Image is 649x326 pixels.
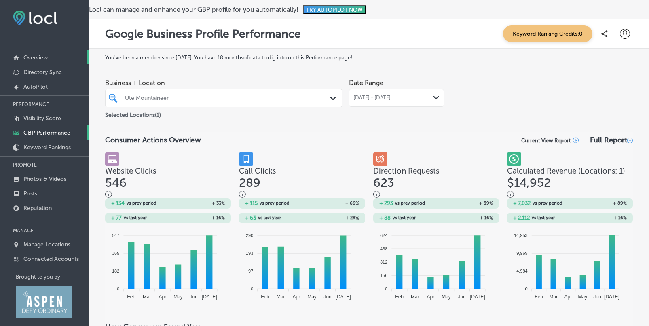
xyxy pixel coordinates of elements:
tspan: [DATE] [202,294,217,300]
h2: + 16 [168,215,225,221]
tspan: Apr [293,294,300,300]
p: AutoPilot [23,83,48,90]
tspan: 0 [525,286,527,291]
h2: + 33 [168,201,225,206]
h2: + 28 [302,215,359,221]
tspan: [DATE] [336,294,351,300]
tspan: Mar [410,294,419,300]
tspan: Jun [324,294,332,300]
h2: + 2,112 [513,215,530,221]
span: vs prev period [533,201,562,205]
span: vs prev period [395,201,425,205]
span: % [623,215,627,221]
tspan: Feb [395,294,404,300]
tspan: 365 [112,250,119,255]
h2: + 63 [245,215,256,221]
button: TRY AUTOPILOT NOW [303,5,366,14]
tspan: Mar [549,294,558,300]
span: % [355,201,359,206]
h2: + 115 [245,200,258,206]
label: Date Range [349,79,383,87]
span: Keyword Ranking Credits: 0 [503,25,592,42]
h2: + 134 [111,200,125,206]
h2: + 7,032 [513,200,531,206]
img: Aspen [16,286,72,318]
h2: + 89 [570,201,627,206]
p: Connected Accounts [23,256,79,262]
tspan: 290 [246,233,253,237]
tspan: May [442,294,451,300]
tspan: Jun [190,294,197,300]
tspan: 0 [385,286,387,291]
span: % [221,215,225,221]
img: fda3e92497d09a02dc62c9cd864e3231.png [13,11,57,25]
span: vs last year [124,216,147,220]
tspan: [DATE] [469,294,485,300]
tspan: 547 [112,233,119,237]
span: vs prev period [127,201,156,205]
h2: + 16 [436,215,493,221]
p: Reputation [23,205,52,212]
tspan: 97 [248,268,253,273]
tspan: Feb [261,294,270,300]
p: Current View Report [521,137,571,143]
tspan: 468 [380,246,387,251]
tspan: Jun [593,294,601,300]
tspan: May [173,294,183,300]
h2: + 89 [436,201,493,206]
h2: + 293 [379,200,393,206]
h2: + 16 [570,215,627,221]
tspan: May [578,294,587,300]
span: vs last year [532,216,555,220]
p: Manage Locations [23,241,70,248]
h3: Direction Requests [373,166,499,176]
span: vs last year [393,216,416,220]
tspan: 156 [380,273,387,278]
label: You've been a member since [DATE] . You have 18 months of data to dig into on this Performance page! [105,55,633,61]
tspan: 193 [246,250,253,255]
tspan: 0 [117,286,119,291]
h2: + 66 [302,201,359,206]
span: [DATE] - [DATE] [353,95,391,101]
span: % [355,215,359,221]
span: Business + Location [105,79,342,87]
tspan: Apr [159,294,167,300]
tspan: 624 [380,233,387,237]
tspan: 14,953 [514,233,528,237]
p: Keyword Rankings [23,144,71,151]
tspan: Mar [143,294,151,300]
tspan: May [307,294,317,300]
tspan: 0 [251,286,253,291]
h1: 623 [373,176,499,190]
h3: Calculated Revenue (Locations: 1) [507,166,633,176]
span: vs last year [258,216,281,220]
p: Photos & Videos [23,176,66,182]
h2: + 77 [111,215,122,221]
span: % [489,201,493,206]
p: Directory Sync [23,69,62,76]
tspan: [DATE] [604,294,619,300]
h3: Website Clicks [105,166,231,176]
h3: Call Clicks [239,166,365,176]
h1: 546 [105,176,231,190]
tspan: 4,984 [516,268,528,273]
p: Posts [23,190,37,197]
tspan: Jun [458,294,465,300]
p: Google Business Profile Performance [105,27,301,40]
h2: + 88 [379,215,391,221]
tspan: Apr [427,294,434,300]
span: Consumer Actions Overview [105,135,201,144]
p: Brought to you by [16,274,89,280]
span: % [221,201,225,206]
p: Selected Locations ( 1 ) [105,108,161,119]
span: % [623,201,627,206]
h1: 289 [239,176,365,190]
span: Full Report [590,135,627,144]
h1: $ 14,952 [507,176,633,190]
span: vs prev period [260,201,290,205]
div: Ute Mountaineer [125,95,331,102]
p: GBP Performance [23,129,70,136]
tspan: 182 [112,268,119,273]
p: Overview [23,54,48,61]
tspan: Feb [535,294,543,300]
